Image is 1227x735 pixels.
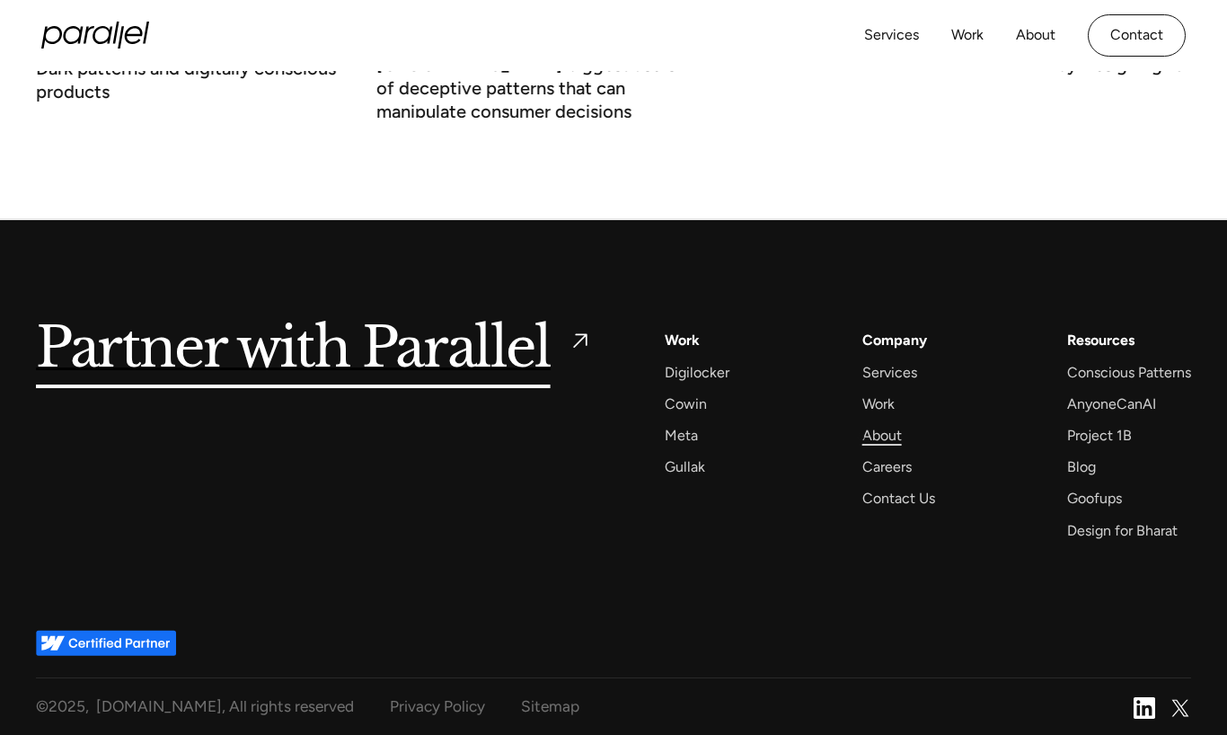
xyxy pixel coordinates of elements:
a: AnyoneCanAI [1067,392,1156,416]
a: Gullak [665,455,705,479]
a: Partner with Parallel [36,328,593,369]
a: home [41,22,149,49]
a: Contact Us [862,486,935,510]
a: Work [951,22,984,49]
a: Work [665,328,700,352]
a: Conscious Patterns [1067,360,1191,385]
h3: Dark patterns and digitally conscious products [36,62,340,103]
a: Services [864,22,919,49]
a: Cowin [665,392,707,416]
h3: Health-tech, travel apps in [GEOGRAPHIC_DATA] biggest users of deceptive patterns that can manipu... [376,35,681,123]
a: Blog [1067,455,1096,479]
a: Contact [1088,14,1186,57]
a: Sitemap [521,693,579,721]
a: Services [862,360,917,385]
a: Project 1B [1067,423,1132,447]
a: Careers [862,455,912,479]
a: About [862,423,902,447]
a: Work [862,392,895,416]
div: © , [DOMAIN_NAME], All rights reserved [36,693,354,721]
a: Digilocker [665,360,729,385]
a: About [1016,22,1055,49]
a: Meta [665,423,698,447]
a: Goofups [1067,486,1122,510]
h5: Partner with Parallel [36,328,551,369]
span: 2025 [49,697,85,715]
a: Design for Bharat [1067,518,1178,543]
a: Company [862,328,927,352]
a: Privacy Policy [390,693,485,721]
div: Resources [1067,328,1134,352]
